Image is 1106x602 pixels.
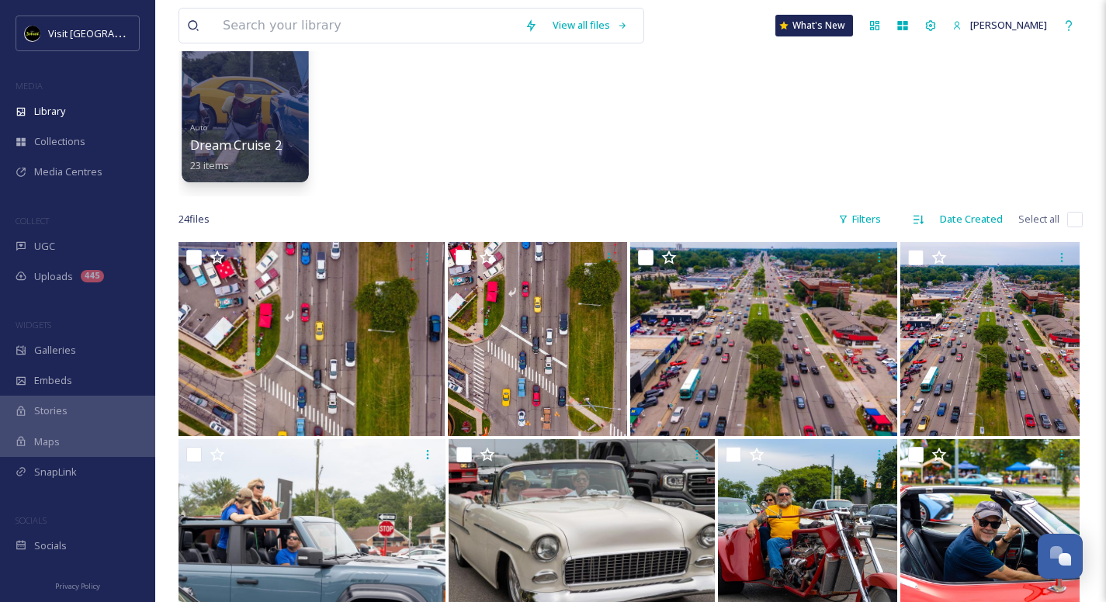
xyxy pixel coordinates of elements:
[1038,534,1083,579] button: Open Chat
[34,343,76,358] span: Galleries
[34,538,67,553] span: Socials
[190,157,230,171] span: 23 items
[448,242,627,436] img: Dream Cruise 2022 (4).jpg
[545,10,636,40] a: View all files
[830,204,889,234] div: Filters
[34,164,102,179] span: Media Centres
[34,373,72,388] span: Embeds
[215,9,517,43] input: Search your library
[81,270,104,282] div: 445
[34,104,65,119] span: Library
[55,581,100,591] span: Privacy Policy
[179,242,445,436] img: Dream Cruise 2022 (6).jpg
[34,134,85,149] span: Collections
[945,10,1055,40] a: [PERSON_NAME]
[16,514,47,526] span: SOCIALS
[932,204,1011,234] div: Date Created
[630,242,897,436] img: Dream Cruise 2022 (17).jpg
[970,18,1047,32] span: [PERSON_NAME]
[25,26,40,41] img: VISIT%20DETROIT%20LOGO%20-%20BLACK%20BACKGROUND.png
[179,212,210,227] span: 24 file s
[34,465,77,479] span: SnapLink
[48,26,168,40] span: Visit [GEOGRAPHIC_DATA]
[34,403,68,418] span: Stories
[190,118,303,171] a: AutoDream Cruise 202223 items
[34,434,60,449] span: Maps
[900,242,1080,436] img: Dream Cruise 2022 (1).jpg
[190,137,303,154] span: Dream Cruise 2022
[190,122,207,132] span: Auto
[16,80,43,92] span: MEDIA
[34,239,55,254] span: UGC
[775,15,853,36] a: What's New
[1018,212,1059,227] span: Select all
[55,576,100,594] a: Privacy Policy
[16,215,49,227] span: COLLECT
[16,319,51,330] span: WIDGETS
[34,269,73,284] span: Uploads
